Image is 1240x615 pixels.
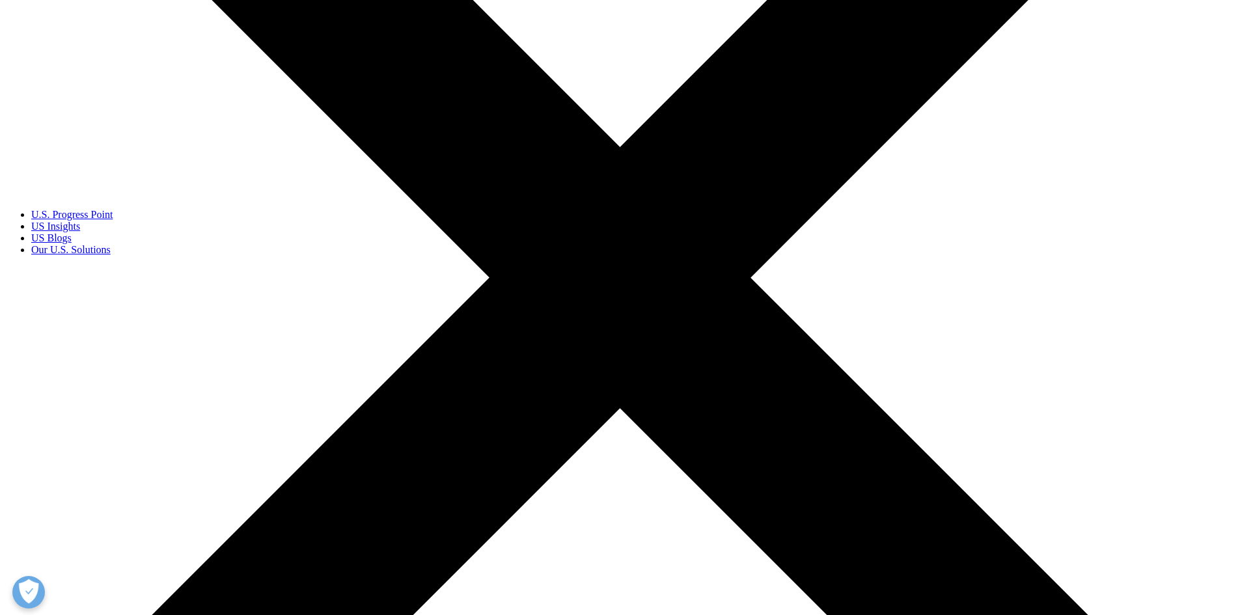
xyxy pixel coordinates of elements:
button: Open Preferences [12,576,45,608]
a: US Blogs [31,232,72,243]
a: U.S. Progress Point [31,209,113,220]
a: Our U.S. Solutions [31,244,111,255]
a: US Insights [31,221,80,232]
